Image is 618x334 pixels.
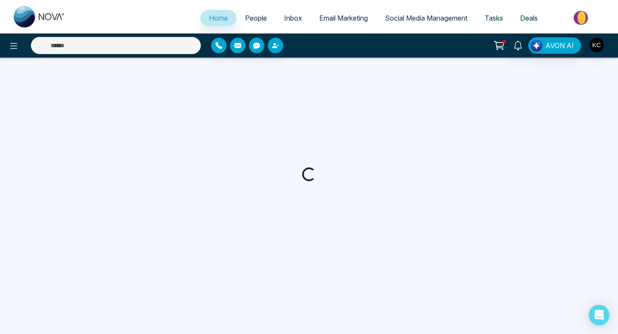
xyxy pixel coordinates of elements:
[319,14,368,22] span: Email Marketing
[276,10,311,26] a: Inbox
[245,14,267,22] span: People
[589,38,604,52] img: User Avatar
[311,10,376,26] a: Email Marketing
[530,39,542,52] img: Lead Flow
[551,8,613,27] img: Market-place.gif
[589,305,609,325] div: Open Intercom Messenger
[284,14,302,22] span: Inbox
[476,10,512,26] a: Tasks
[520,14,538,22] span: Deals
[376,10,476,26] a: Social Media Management
[485,14,503,22] span: Tasks
[385,14,467,22] span: Social Media Management
[200,10,236,26] a: Home
[236,10,276,26] a: People
[528,37,581,54] button: AVON AI
[545,40,574,51] span: AVON AI
[512,10,546,26] a: Deals
[209,14,228,22] span: Home
[14,6,65,27] img: Nova CRM Logo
